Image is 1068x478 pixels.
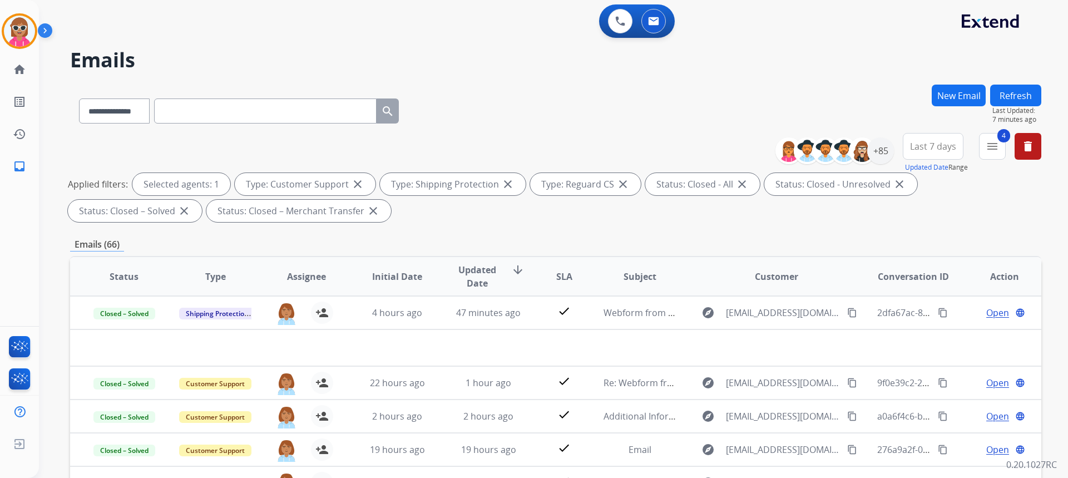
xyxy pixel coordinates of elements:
[275,372,298,395] img: agent-avatar
[179,308,255,319] span: Shipping Protection
[1015,411,1025,421] mat-icon: language
[1015,308,1025,318] mat-icon: language
[370,377,425,389] span: 22 hours ago
[452,263,503,290] span: Updated Date
[1021,140,1035,153] mat-icon: delete
[511,263,525,277] mat-icon: arrow_downward
[1006,458,1057,471] p: 0.20.1027RC
[367,204,380,218] mat-icon: close
[206,200,391,222] div: Status: Closed – Merchant Transfer
[205,270,226,283] span: Type
[877,443,1045,456] span: 276a9a2f-0b4e-47e7-8cd5-d88028f4605a
[381,105,394,118] mat-icon: search
[847,411,857,421] mat-icon: content_copy
[701,443,715,456] mat-icon: explore
[847,308,857,318] mat-icon: content_copy
[315,410,329,423] mat-icon: person_add
[4,16,35,47] img: avatar
[938,378,948,388] mat-icon: content_copy
[287,270,326,283] span: Assignee
[13,95,26,109] mat-icon: list_alt
[315,443,329,456] mat-icon: person_add
[992,106,1041,115] span: Last Updated:
[903,133,963,160] button: Last 7 days
[461,443,516,456] span: 19 hours ago
[70,238,124,252] p: Emails (66)
[624,270,656,283] span: Subject
[315,306,329,319] mat-icon: person_add
[997,129,1010,142] span: 4
[932,85,986,106] button: New Email
[726,306,840,319] span: [EMAIL_ADDRESS][DOMAIN_NAME]
[735,178,749,191] mat-icon: close
[13,160,26,173] mat-icon: inbox
[93,411,155,423] span: Closed – Solved
[604,307,856,319] span: Webform from [EMAIL_ADDRESS][DOMAIN_NAME] on [DATE]
[1015,445,1025,455] mat-icon: language
[557,441,571,455] mat-icon: check
[877,377,1043,389] span: 9f0e39c2-2018-4e92-8247-c7a58352f30e
[557,408,571,421] mat-icon: check
[463,410,513,422] span: 2 hours ago
[556,270,572,283] span: SLA
[1015,378,1025,388] mat-icon: language
[466,377,511,389] span: 1 hour ago
[370,443,425,456] span: 19 hours ago
[501,178,515,191] mat-icon: close
[726,376,840,390] span: [EMAIL_ADDRESS][DOMAIN_NAME]
[629,443,651,456] span: Email
[645,173,760,195] div: Status: Closed - All
[938,445,948,455] mat-icon: content_copy
[235,173,375,195] div: Type: Customer Support
[986,306,1009,319] span: Open
[877,410,1048,422] span: a0a6f4c6-bb03-490a-8100-107c05d7edd6
[351,178,364,191] mat-icon: close
[380,173,526,195] div: Type: Shipping Protection
[132,173,230,195] div: Selected agents: 1
[177,204,191,218] mat-icon: close
[905,162,968,172] span: Range
[179,445,251,456] span: Customer Support
[93,378,155,390] span: Closed – Solved
[938,411,948,421] mat-icon: content_copy
[726,443,840,456] span: [EMAIL_ADDRESS][DOMAIN_NAME]
[68,200,202,222] div: Status: Closed – Solved
[557,304,571,318] mat-icon: check
[986,410,1009,423] span: Open
[701,410,715,423] mat-icon: explore
[878,270,949,283] span: Conversation ID
[275,302,298,325] img: agent-avatar
[910,144,956,149] span: Last 7 days
[726,410,840,423] span: [EMAIL_ADDRESS][DOMAIN_NAME]
[315,376,329,390] mat-icon: person_add
[950,257,1041,296] th: Action
[893,178,906,191] mat-icon: close
[530,173,641,195] div: Type: Reguard CS
[372,410,422,422] span: 2 hours ago
[372,307,422,319] span: 4 hours ago
[992,115,1041,124] span: 7 minutes ago
[905,163,948,172] button: Updated Date
[764,173,917,195] div: Status: Closed - Unresolved
[701,376,715,390] mat-icon: explore
[557,374,571,388] mat-icon: check
[275,438,298,462] img: agent-avatar
[13,127,26,141] mat-icon: history
[877,307,1046,319] span: 2dfa67ac-81d3-4deb-aba5-3cb4421caf4b
[110,270,139,283] span: Status
[93,308,155,319] span: Closed – Solved
[616,178,630,191] mat-icon: close
[179,411,251,423] span: Customer Support
[847,378,857,388] mat-icon: content_copy
[179,378,251,390] span: Customer Support
[847,445,857,455] mat-icon: content_copy
[372,270,422,283] span: Initial Date
[275,405,298,428] img: agent-avatar
[755,270,798,283] span: Customer
[93,445,155,456] span: Closed – Solved
[986,140,999,153] mat-icon: menu
[979,133,1006,160] button: 4
[68,178,128,191] p: Applied filters:
[867,137,894,164] div: +85
[986,443,1009,456] span: Open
